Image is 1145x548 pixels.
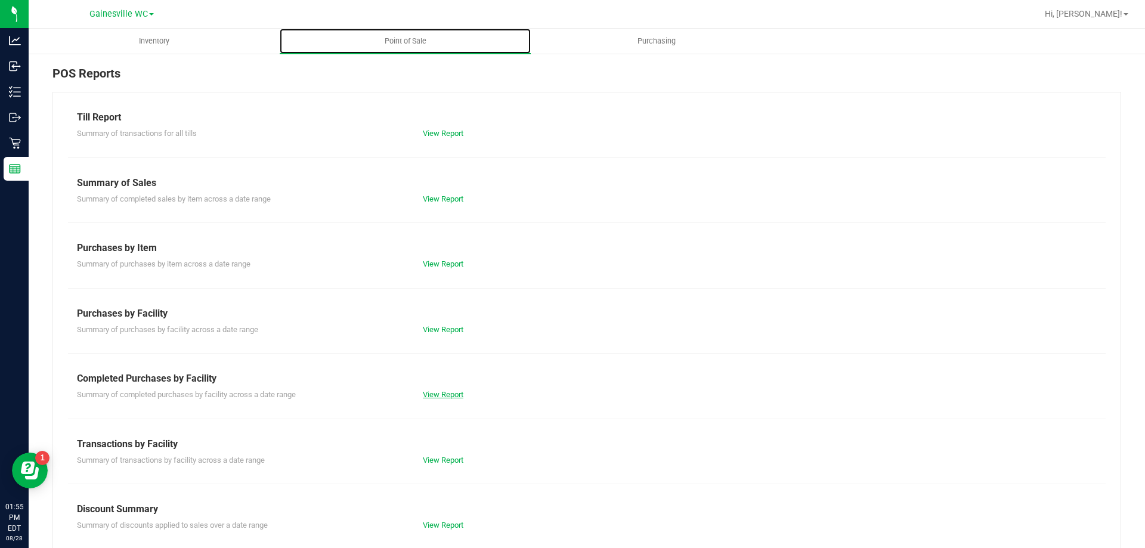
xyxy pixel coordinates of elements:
span: Summary of purchases by item across a date range [77,259,250,268]
p: 01:55 PM EDT [5,501,23,534]
a: View Report [423,194,463,203]
a: View Report [423,129,463,138]
iframe: Resource center [12,453,48,488]
span: Summary of completed purchases by facility across a date range [77,390,296,399]
inline-svg: Outbound [9,112,21,123]
a: Point of Sale [280,29,531,54]
a: View Report [423,259,463,268]
a: Purchasing [531,29,782,54]
a: Inventory [29,29,280,54]
span: Summary of completed sales by item across a date range [77,194,271,203]
iframe: Resource center unread badge [35,451,49,465]
inline-svg: Inbound [9,60,21,72]
span: Summary of transactions by facility across a date range [77,456,265,465]
a: View Report [423,325,463,334]
div: Till Report [77,110,1097,125]
span: Hi, [PERSON_NAME]! [1045,9,1122,18]
span: Gainesville WC [89,9,148,19]
inline-svg: Reports [9,163,21,175]
inline-svg: Inventory [9,86,21,98]
span: Summary of transactions for all tills [77,129,197,138]
span: Inventory [123,36,185,47]
div: Summary of Sales [77,176,1097,190]
span: Summary of purchases by facility across a date range [77,325,258,334]
div: Purchases by Item [77,241,1097,255]
div: Purchases by Facility [77,306,1097,321]
span: Summary of discounts applied to sales over a date range [77,521,268,530]
span: Point of Sale [369,36,442,47]
a: View Report [423,456,463,465]
div: Completed Purchases by Facility [77,371,1097,386]
div: Transactions by Facility [77,437,1097,451]
div: POS Reports [52,64,1121,92]
inline-svg: Analytics [9,35,21,47]
div: Discount Summary [77,502,1097,516]
span: Purchasing [621,36,692,47]
p: 08/28 [5,534,23,543]
a: View Report [423,390,463,399]
inline-svg: Retail [9,137,21,149]
a: View Report [423,521,463,530]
